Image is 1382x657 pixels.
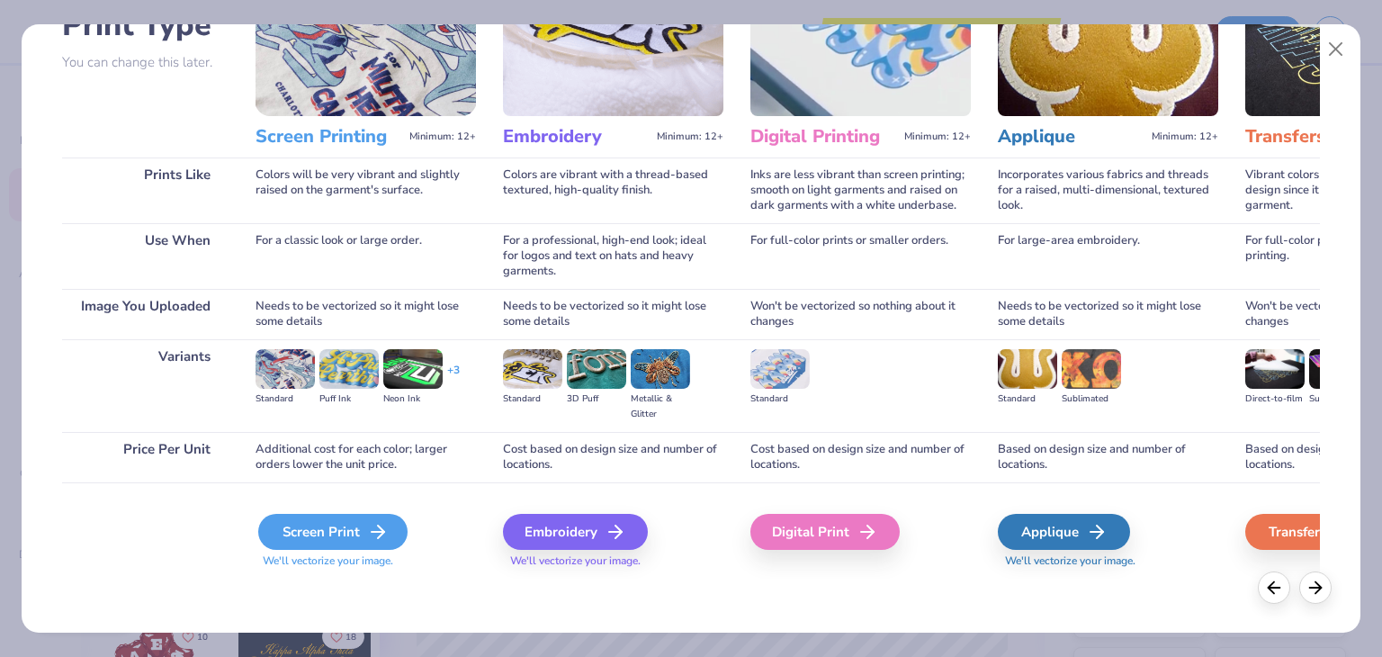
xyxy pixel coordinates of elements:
[750,391,810,407] div: Standard
[998,289,1218,339] div: Needs to be vectorized so it might lose some details
[383,349,443,389] img: Neon Ink
[567,349,626,389] img: 3D Puff
[998,125,1144,148] h3: Applique
[1245,391,1305,407] div: Direct-to-film
[750,125,897,148] h3: Digital Printing
[998,553,1218,569] span: We'll vectorize your image.
[1062,349,1121,389] img: Sublimated
[750,289,971,339] div: Won't be vectorized so nothing about it changes
[503,157,723,223] div: Colors are vibrant with a thread-based textured, high-quality finish.
[256,223,476,289] div: For a classic look or large order.
[503,391,562,407] div: Standard
[256,157,476,223] div: Colors will be very vibrant and slightly raised on the garment's surface.
[503,432,723,482] div: Cost based on design size and number of locations.
[750,349,810,389] img: Standard
[1245,349,1305,389] img: Direct-to-film
[998,432,1218,482] div: Based on design size and number of locations.
[503,223,723,289] div: For a professional, high-end look; ideal for logos and text on hats and heavy garments.
[503,349,562,389] img: Standard
[657,130,723,143] span: Minimum: 12+
[998,391,1057,407] div: Standard
[256,391,315,407] div: Standard
[503,514,648,550] div: Embroidery
[503,125,650,148] h3: Embroidery
[1309,349,1369,389] img: Supacolor
[409,130,476,143] span: Minimum: 12+
[998,349,1057,389] img: Standard
[631,349,690,389] img: Metallic & Glitter
[750,157,971,223] div: Inks are less vibrant than screen printing; smooth on light garments and raised on dark garments ...
[62,432,229,482] div: Price Per Unit
[631,391,690,422] div: Metallic & Glitter
[750,223,971,289] div: For full-color prints or smaller orders.
[503,289,723,339] div: Needs to be vectorized so it might lose some details
[62,289,229,339] div: Image You Uploaded
[1309,391,1369,407] div: Supacolor
[998,514,1130,550] div: Applique
[1245,514,1378,550] div: Transfers
[1319,32,1353,67] button: Close
[447,363,460,393] div: + 3
[904,130,971,143] span: Minimum: 12+
[503,553,723,569] span: We'll vectorize your image.
[998,223,1218,289] div: For large-area embroidery.
[750,514,900,550] div: Digital Print
[998,157,1218,223] div: Incorporates various fabrics and threads for a raised, multi-dimensional, textured look.
[62,339,229,432] div: Variants
[256,289,476,339] div: Needs to be vectorized so it might lose some details
[62,157,229,223] div: Prints Like
[567,391,626,407] div: 3D Puff
[256,349,315,389] img: Standard
[319,349,379,389] img: Puff Ink
[750,432,971,482] div: Cost based on design size and number of locations.
[258,514,408,550] div: Screen Print
[256,432,476,482] div: Additional cost for each color; larger orders lower the unit price.
[1062,391,1121,407] div: Sublimated
[383,391,443,407] div: Neon Ink
[1152,130,1218,143] span: Minimum: 12+
[62,55,229,70] p: You can change this later.
[62,223,229,289] div: Use When
[256,553,476,569] span: We'll vectorize your image.
[256,125,402,148] h3: Screen Printing
[319,391,379,407] div: Puff Ink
